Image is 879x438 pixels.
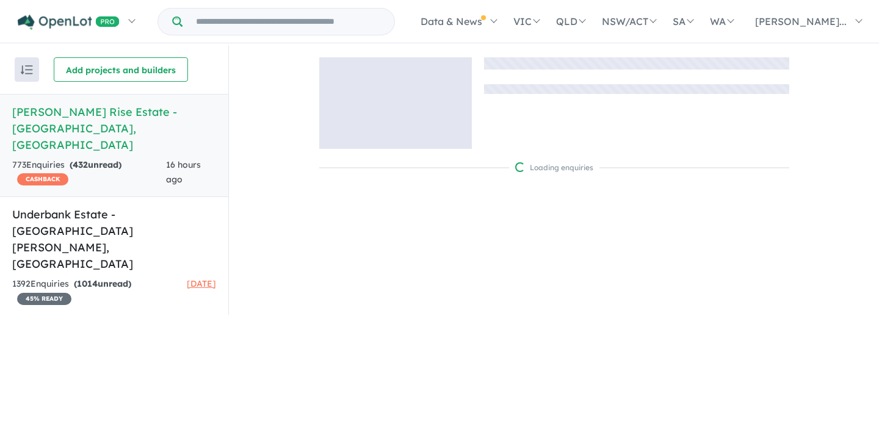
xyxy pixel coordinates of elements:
img: Openlot PRO Logo White [18,15,120,30]
span: 432 [73,159,88,170]
img: sort.svg [21,65,33,74]
span: 45 % READY [17,293,71,305]
div: 773 Enquir ies [12,158,166,187]
span: 1014 [77,278,98,289]
input: Try estate name, suburb, builder or developer [185,9,392,35]
span: [DATE] [187,278,216,289]
div: 1392 Enquir ies [12,277,187,306]
strong: ( unread) [70,159,121,170]
button: Add projects and builders [54,57,188,82]
div: Loading enquiries [515,162,593,174]
span: 16 hours ago [166,159,201,185]
span: [PERSON_NAME]... [755,15,847,27]
h5: Underbank Estate - [GEOGRAPHIC_DATA][PERSON_NAME] , [GEOGRAPHIC_DATA] [12,206,216,272]
h5: [PERSON_NAME] Rise Estate - [GEOGRAPHIC_DATA] , [GEOGRAPHIC_DATA] [12,104,216,153]
span: CASHBACK [17,173,68,185]
strong: ( unread) [74,278,131,289]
